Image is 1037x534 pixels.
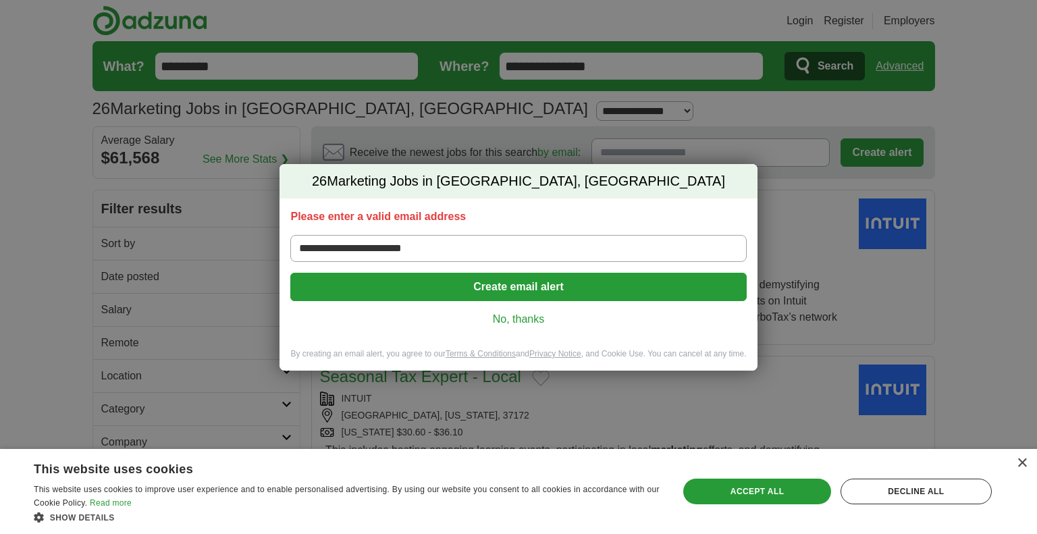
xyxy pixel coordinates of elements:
[280,348,757,371] div: By creating an email alert, you agree to our and , and Cookie Use. You can cancel at any time.
[34,457,626,477] div: This website uses cookies
[34,485,660,508] span: This website uses cookies to improve user experience and to enable personalised advertising. By u...
[529,349,581,358] a: Privacy Notice
[290,209,746,224] label: Please enter a valid email address
[90,498,132,508] a: Read more, opens a new window
[301,312,735,327] a: No, thanks
[446,349,516,358] a: Terms & Conditions
[841,479,992,504] div: Decline all
[683,479,830,504] div: Accept all
[312,172,327,191] span: 26
[290,273,746,301] button: Create email alert
[280,164,757,199] h2: Marketing Jobs in [GEOGRAPHIC_DATA], [GEOGRAPHIC_DATA]
[50,513,115,523] span: Show details
[34,510,660,524] div: Show details
[1017,458,1027,469] div: Close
